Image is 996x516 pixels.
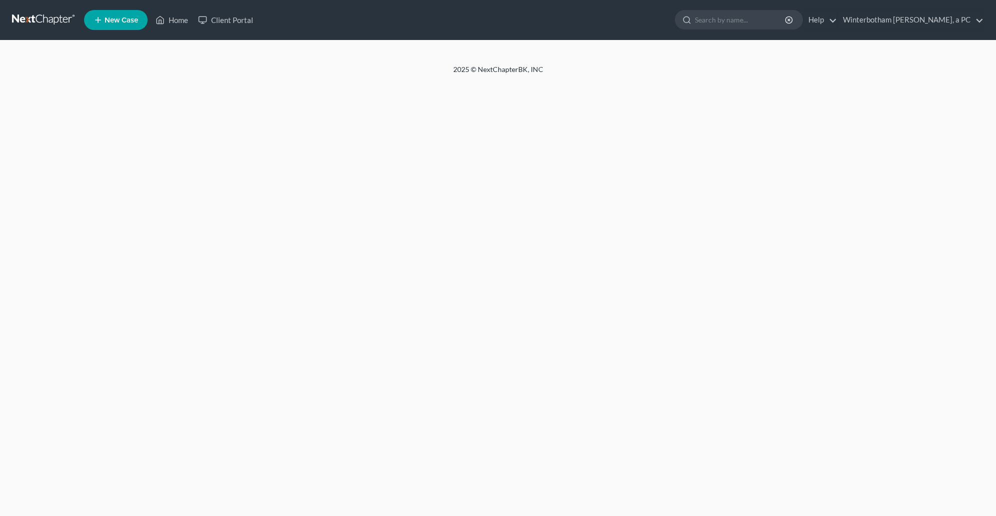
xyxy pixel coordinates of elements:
a: Client Portal [193,11,258,29]
a: Help [803,11,837,29]
a: Winterbotham [PERSON_NAME], a PC [838,11,983,29]
div: 2025 © NextChapterBK, INC [213,64,783,82]
input: Search by name... [695,10,786,29]
span: New Case [105,16,138,24]
a: Home [151,11,193,29]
